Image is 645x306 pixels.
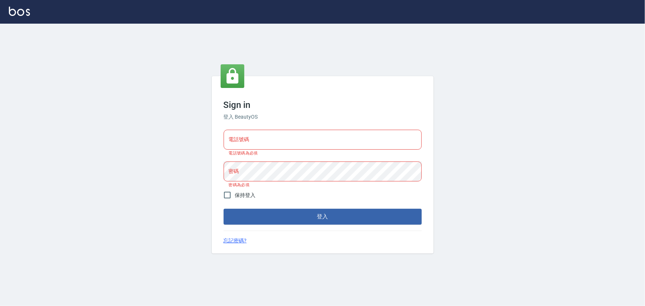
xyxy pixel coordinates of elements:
[229,151,417,156] p: 電話號碼為必填
[235,191,256,199] span: 保持登入
[224,237,247,245] a: 忘記密碼?
[9,7,30,16] img: Logo
[224,113,422,121] h6: 登入 BeautyOS
[229,183,417,187] p: 密碼為必填
[224,209,422,224] button: 登入
[224,100,422,110] h3: Sign in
